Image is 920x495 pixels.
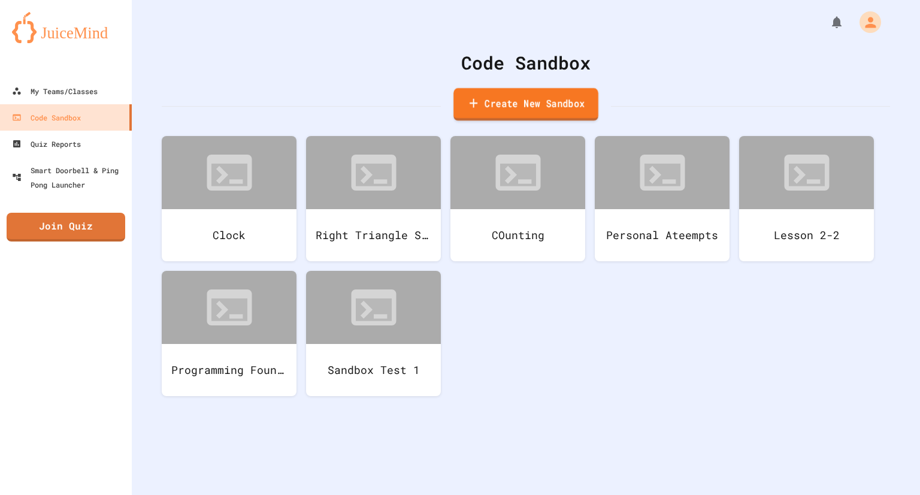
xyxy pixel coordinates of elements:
[306,209,441,261] div: Right Triangle Side Lengths
[162,271,296,396] a: Programming Foundations Lab 1
[739,136,874,261] a: Lesson 2-2
[162,209,296,261] div: Clock
[306,344,441,396] div: Sandbox Test 1
[595,136,730,261] a: Personal Ateempts
[162,136,296,261] a: Clock
[453,88,598,121] a: Create New Sandbox
[847,8,884,36] div: My Account
[807,12,847,32] div: My Notifications
[739,209,874,261] div: Lesson 2-2
[12,12,120,43] img: logo-orange.svg
[12,163,127,192] div: Smart Doorbell & Ping Pong Launcher
[306,136,441,261] a: Right Triangle Side Lengths
[12,110,81,125] div: Code Sandbox
[450,209,585,261] div: COunting
[450,136,585,261] a: COunting
[7,213,125,242] a: Join Quiz
[12,137,81,151] div: Quiz Reports
[162,344,296,396] div: Programming Foundations Lab 1
[12,84,98,98] div: My Teams/Classes
[306,271,441,396] a: Sandbox Test 1
[595,209,730,261] div: Personal Ateempts
[162,49,890,76] div: Code Sandbox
